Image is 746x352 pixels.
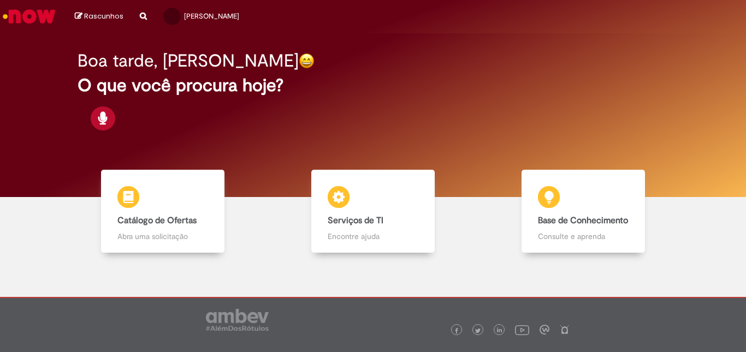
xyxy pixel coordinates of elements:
[57,170,268,253] a: Catálogo de Ofertas Abra uma solicitação
[1,5,57,27] img: ServiceNow
[84,11,123,21] span: Rascunhos
[328,231,418,242] p: Encontre ajuda
[560,325,570,335] img: logo_footer_naosei.png
[538,215,628,226] b: Base de Conhecimento
[117,215,197,226] b: Catálogo de Ofertas
[117,231,208,242] p: Abra uma solicitação
[515,323,529,337] img: logo_footer_youtube.png
[538,231,629,242] p: Consulte e aprenda
[454,328,459,333] img: logo_footer_facebook.png
[268,170,478,253] a: Serviços de TI Encontre ajuda
[328,215,383,226] b: Serviços de TI
[78,51,299,70] h2: Boa tarde, [PERSON_NAME]
[78,76,668,95] h2: O que você procura hoje?
[75,11,123,22] a: Rascunhos
[184,11,239,21] span: [PERSON_NAME]
[475,328,481,333] img: logo_footer_twitter.png
[299,53,315,69] img: happy-face.png
[478,170,689,253] a: Base de Conhecimento Consulte e aprenda
[540,325,549,335] img: logo_footer_workplace.png
[497,327,502,334] img: logo_footer_linkedin.png
[206,309,269,331] img: logo_footer_ambev_rotulo_gray.png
